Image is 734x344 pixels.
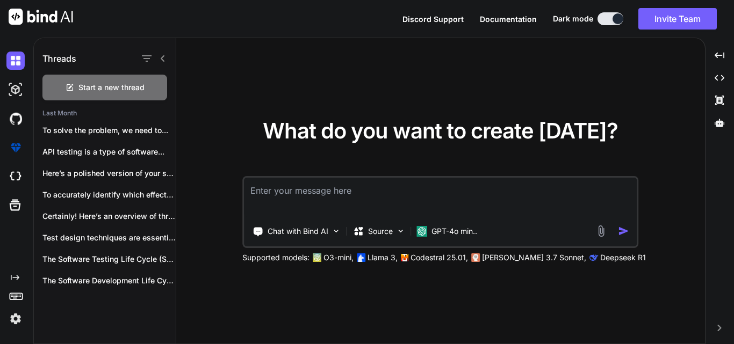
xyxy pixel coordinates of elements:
p: Llama 3, [368,252,398,263]
img: Mistral-AI [401,254,408,261]
p: O3-mini, [323,252,354,263]
p: API testing is a type of software... [42,147,176,157]
p: Codestral 25.01, [411,252,468,263]
button: Discord Support [402,13,464,25]
p: To solve the problem, we need to... [42,125,176,136]
img: GPT-4o mini [416,226,427,237]
img: attachment [595,225,608,237]
p: [PERSON_NAME] 3.7 Sonnet, [482,252,586,263]
img: Bind AI [9,9,73,25]
button: Documentation [480,13,537,25]
p: Here’s a polished version of your sentences:... [42,168,176,179]
img: settings [6,310,25,328]
img: cloudideIcon [6,167,25,186]
img: darkAi-studio [6,80,25,99]
p: Source [368,226,393,237]
p: Chat with Bind AI [268,226,328,237]
img: claude [589,253,598,262]
p: Supported models: [242,252,310,263]
span: Documentation [480,14,537,24]
img: claude [471,253,480,262]
p: Deepseek R1 [600,252,646,263]
button: Invite Team [638,8,717,30]
h2: Last Month [34,109,176,118]
span: What do you want to create [DATE]? [263,118,618,144]
img: Pick Tools [332,226,341,236]
span: Dark mode [553,13,593,24]
img: Pick Models [396,226,405,236]
h1: Threads [42,52,76,65]
img: githubDark [6,109,25,128]
span: Start a new thread [78,82,145,93]
img: premium [6,138,25,157]
p: Test design techniques are essential in software... [42,232,176,243]
p: To accurately identify which effects are included... [42,189,176,200]
p: Certainly! Here’s an overview of three informal... [42,211,176,222]
p: The Software Testing Life Cycle (STLC) is... [42,254,176,265]
p: GPT-4o min.. [431,226,477,237]
span: Discord Support [402,14,464,24]
img: GPT-4 [313,253,321,262]
img: darkChat [6,52,25,70]
img: Llama2 [357,253,365,262]
img: icon [618,225,630,237]
p: The Software Development Life Cycle (SDLC) is... [42,275,176,286]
